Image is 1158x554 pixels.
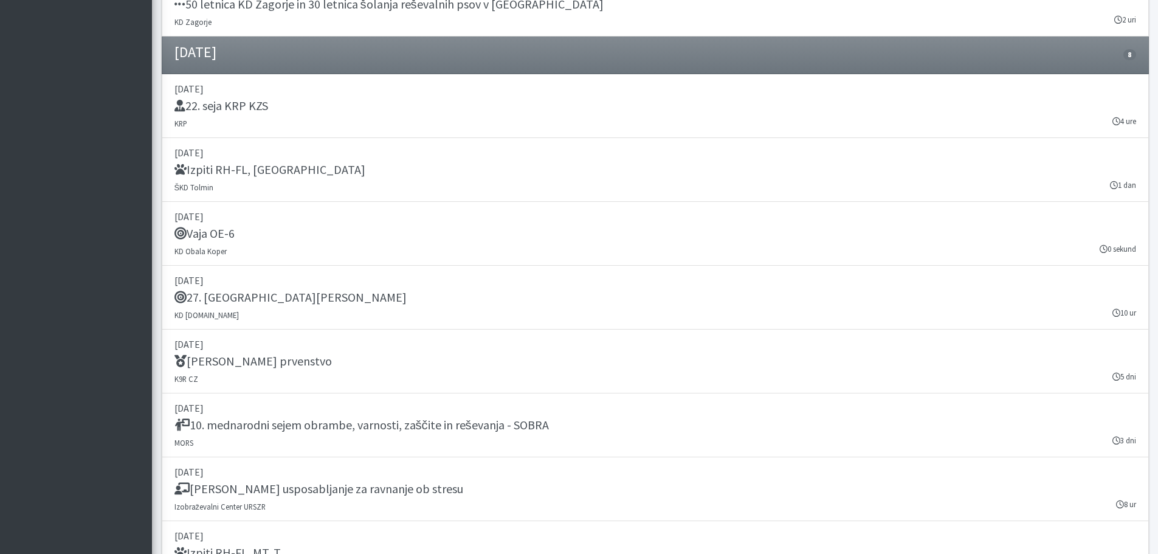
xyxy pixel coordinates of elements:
small: KD [DOMAIN_NAME] [174,310,239,320]
span: 8 [1123,49,1136,60]
a: [DATE] 27. [GEOGRAPHIC_DATA][PERSON_NAME] KD [DOMAIN_NAME] 10 ur [162,266,1149,330]
h5: 10. mednarodni sejem obrambe, varnosti, zaščite in reševanja - SOBRA [174,418,549,432]
h5: Vaja OE-6 [174,226,235,241]
a: [DATE] Izpiti RH-FL, [GEOGRAPHIC_DATA] ŠKD Tolmin 1 dan [162,138,1149,202]
h5: 27. [GEOGRAPHIC_DATA][PERSON_NAME] [174,290,407,305]
small: 8 ur [1116,499,1136,510]
small: 2 uri [1114,14,1136,26]
small: K9R CZ [174,374,198,384]
small: Izobraževalni Center URSZR [174,502,266,511]
h5: 22. seja KRP KZS [174,99,268,113]
a: [DATE] 10. mednarodni sejem obrambe, varnosti, zaščite in reševanja - SOBRA MORS 3 dni [162,393,1149,457]
small: KD Zagorje [174,17,212,27]
small: KRP [174,119,187,128]
p: [DATE] [174,145,1136,160]
small: 10 ur [1112,307,1136,319]
small: KD Obala Koper [174,246,227,256]
small: 1 dan [1110,179,1136,191]
small: 3 dni [1112,435,1136,446]
p: [DATE] [174,465,1136,479]
small: 5 dni [1112,371,1136,383]
small: 0 sekund [1100,243,1136,255]
h4: [DATE] [174,44,216,61]
p: [DATE] [174,337,1136,351]
a: [DATE] 22. seja KRP KZS KRP 4 ure [162,74,1149,138]
a: [DATE] Vaja OE-6 KD Obala Koper 0 sekund [162,202,1149,266]
p: [DATE] [174,81,1136,96]
p: [DATE] [174,528,1136,543]
small: 4 ure [1112,116,1136,127]
small: ŠKD Tolmin [174,182,214,192]
p: [DATE] [174,209,1136,224]
h5: [PERSON_NAME] usposabljanje za ravnanje ob stresu [174,482,463,496]
h5: [PERSON_NAME] prvenstvo [174,354,332,369]
a: [DATE] [PERSON_NAME] prvenstvo K9R CZ 5 dni [162,330,1149,393]
small: MORS [174,438,193,448]
h5: Izpiti RH-FL, [GEOGRAPHIC_DATA] [174,162,365,177]
p: [DATE] [174,273,1136,288]
a: [DATE] [PERSON_NAME] usposabljanje za ravnanje ob stresu Izobraževalni Center URSZR 8 ur [162,457,1149,521]
p: [DATE] [174,401,1136,415]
